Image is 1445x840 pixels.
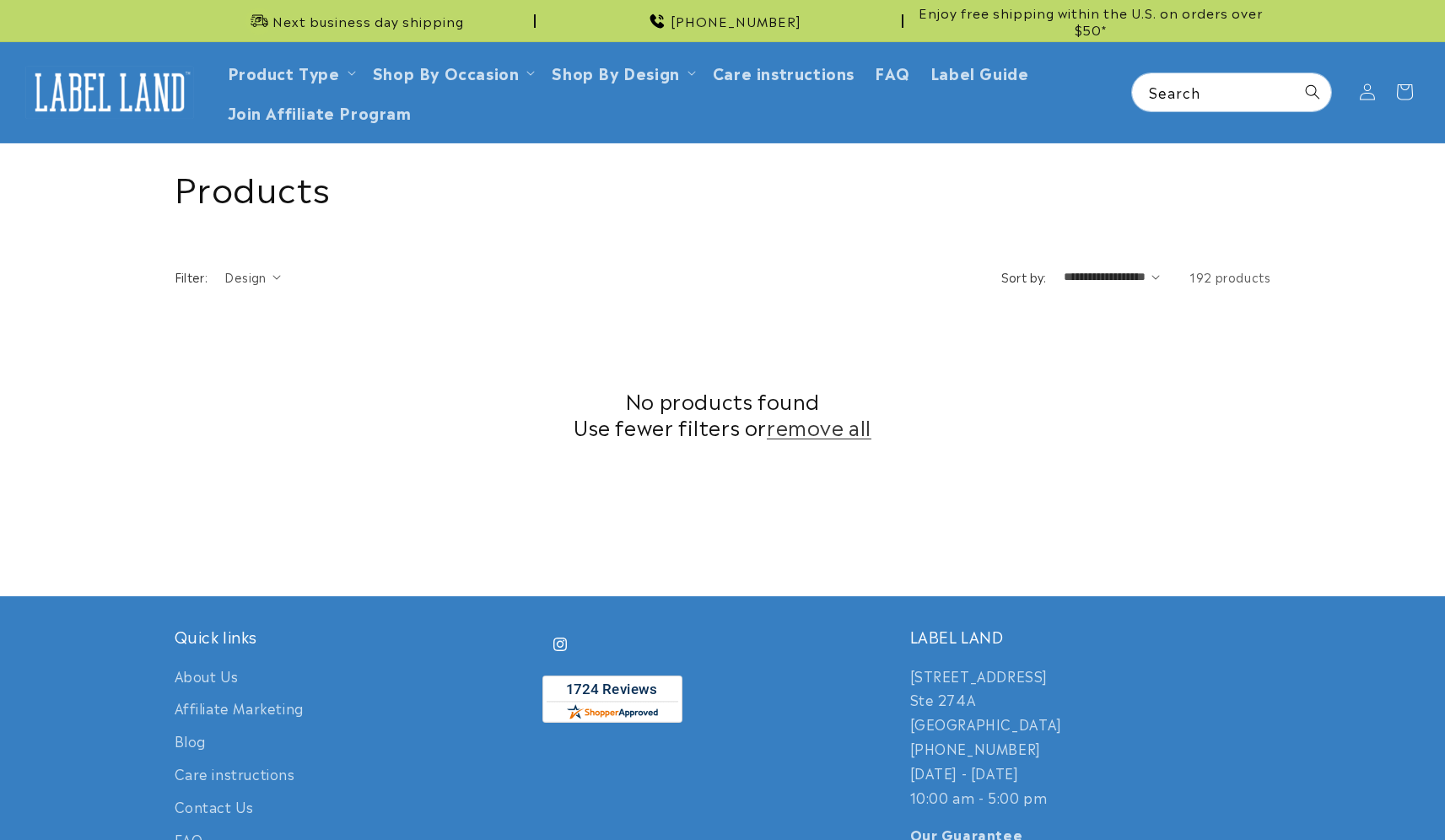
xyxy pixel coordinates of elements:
[228,102,412,121] span: Join Affiliate Program
[920,52,1039,92] a: Label Guide
[175,387,1271,439] h2: No products found Use fewer filters or
[910,627,1271,646] h2: LABEL LAND
[930,62,1029,82] span: Label Guide
[224,268,266,285] span: Design
[713,62,855,82] span: Care instructions
[1001,268,1047,285] label: Sort by:
[175,724,206,757] a: Blog
[363,52,542,92] summary: Shop By Occasion
[910,664,1271,810] p: [STREET_ADDRESS] Ste 274A [GEOGRAPHIC_DATA] [PHONE_NUMBER] [DATE] - [DATE] 10:00 am - 5:00 pm
[542,676,682,723] img: Customer Reviews
[224,268,281,286] summary: Design (0 selected)
[865,52,920,92] a: FAQ
[228,61,340,83] a: Product Type
[910,4,1271,37] span: Enjoy free shipping within the U.S. on orders over $50*
[175,164,1271,208] h1: Products
[175,664,239,692] a: About Us
[175,757,295,790] a: Care instructions
[175,627,536,646] h2: Quick links
[671,13,801,30] span: [PHONE_NUMBER]
[542,52,702,92] summary: Shop By Design
[373,62,520,82] span: Shop By Occasion
[767,413,871,439] a: remove all
[175,692,304,724] a: Affiliate Marketing
[703,52,865,92] a: Care instructions
[1294,73,1331,110] button: Search
[218,52,363,92] summary: Product Type
[19,60,201,125] a: Label Land
[552,61,679,83] a: Shop By Design
[25,66,194,118] img: Label Land
[272,13,464,30] span: Next business day shipping
[175,268,208,286] h2: Filter:
[218,92,422,132] a: Join Affiliate Program
[875,62,910,82] span: FAQ
[1189,268,1270,285] span: 192 products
